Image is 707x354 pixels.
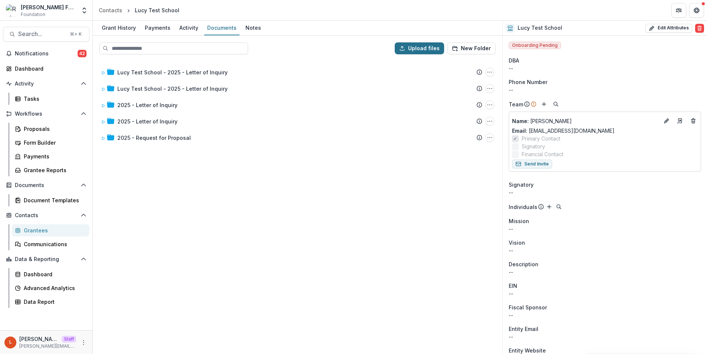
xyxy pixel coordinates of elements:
div: -- [509,189,701,196]
button: Get Help [689,3,704,18]
div: 2025 - Letter of Inquiry2025 - Letter of Inquiry Options [98,114,497,129]
div: Lucy Test School - 2025 - Letter of Inquiry [117,68,228,76]
button: Deletes [689,116,698,125]
button: 2025 - Letter of Inquiry Options [485,100,494,109]
button: More [79,338,88,347]
p: -- [509,268,701,276]
p: EIN [509,282,517,290]
a: Payments [12,150,89,162]
button: Open entity switcher [79,3,89,18]
div: Advanced Analytics [24,284,84,292]
div: 2025 - Request for Proposal [117,134,191,142]
a: Dashboard [3,62,89,75]
a: Notes [242,21,264,35]
a: Payments [142,21,173,35]
a: Dashboard [12,268,89,280]
p: Staff [62,336,76,342]
button: Partners [671,3,686,18]
div: Document Templates [24,196,84,204]
span: Phone Number [509,78,547,86]
div: Contacts [99,6,122,14]
div: Grant History [99,22,139,33]
div: Grantee Reports [24,166,84,174]
a: Tasks [12,93,89,105]
p: -- [509,247,701,254]
div: -- [509,290,701,297]
a: Contacts [96,5,125,16]
button: Edit Attributes [645,24,692,33]
div: 2025 - Request for Proposal2025 - Request for Proposal Options [98,130,497,145]
span: Vision [509,239,525,247]
button: Edit [662,116,671,125]
div: ⌘ + K [68,30,83,38]
div: Payments [24,152,84,160]
div: 2025 - Letter of Inquiry [117,101,177,109]
div: Lucy [9,340,12,345]
button: Lucy Test School - 2025 - Letter of Inquiry Options [485,68,494,77]
div: 2025 - Letter of Inquiry2025 - Letter of Inquiry Options [98,97,497,112]
span: Name : [512,118,529,124]
span: Primary Contact [522,135,560,142]
span: Mission [509,217,529,225]
span: 42 [78,50,87,57]
div: Lucy Test School - 2025 - Letter of InquiryLucy Test School - 2025 - Letter of Inquiry Options [98,81,497,96]
a: Documents [204,21,240,35]
p: Individuals [509,203,537,211]
span: Contacts [15,212,78,219]
a: Form Builder [12,136,89,149]
span: Entity Email [509,325,538,333]
button: New Folder [447,42,496,54]
span: Workflows [15,111,78,117]
a: Proposals [12,123,89,135]
a: Data Report [12,296,89,308]
span: Documents [15,182,78,189]
div: Data Report [24,298,84,306]
button: Send Invite [512,160,552,168]
button: Open Data & Reporting [3,253,89,265]
span: Data & Reporting [15,256,78,263]
span: DBA [509,57,519,64]
span: Financial Contact [522,150,563,158]
span: Description [509,260,538,268]
p: [PERSON_NAME] [19,335,59,343]
span: Notifications [15,51,78,57]
div: [PERSON_NAME] Foundation Workflow Sandbox [21,3,76,11]
span: Activity [15,81,78,87]
div: Communications [24,240,84,248]
button: Search [554,202,563,211]
a: Go to contact [674,115,686,127]
div: Payments [142,22,173,33]
button: Notifications42 [3,48,89,59]
button: Open Documents [3,179,89,191]
button: Open Contacts [3,209,89,221]
a: Grantees [12,224,89,236]
div: Lucy Test School - 2025 - Letter of InquiryLucy Test School - 2025 - Letter of Inquiry Options [98,65,497,80]
a: Name: [PERSON_NAME] [512,117,659,125]
a: Activity [176,21,201,35]
div: Form Builder [24,139,84,147]
div: Grantees [24,226,84,234]
div: Dashboard [15,65,84,73]
a: Grant History [99,21,139,35]
div: Lucy Test School - 2025 - Letter of Inquiry [117,85,228,93]
a: Communications [12,238,89,250]
button: 2025 - Letter of Inquiry Options [485,117,494,126]
a: Document Templates [12,194,89,206]
a: Advanced Analytics [12,282,89,294]
span: Search... [18,30,65,38]
p: Team [509,100,523,108]
div: -- [509,333,701,341]
div: Dashboard [24,270,84,278]
div: Tasks [24,95,84,103]
div: Documents [204,22,240,33]
button: Add [540,100,548,109]
div: -- [509,311,701,319]
div: -- [509,86,701,94]
h2: Lucy Test School [518,25,562,31]
div: Notes [242,22,264,33]
span: Signatory [522,142,545,150]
